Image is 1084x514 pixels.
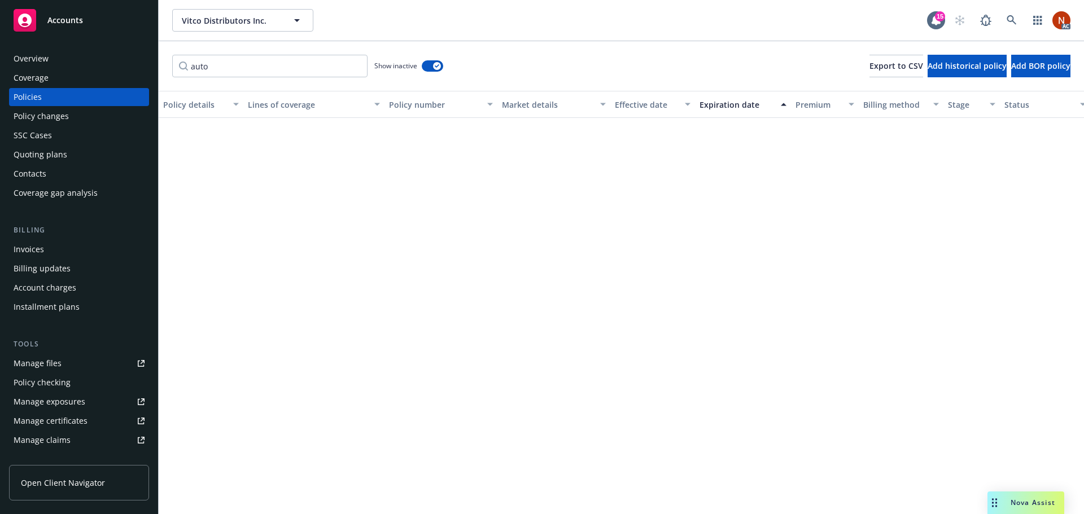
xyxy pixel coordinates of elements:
button: Expiration date [695,91,791,118]
button: Add BOR policy [1011,55,1070,77]
div: Premium [795,99,842,111]
div: 15 [935,11,945,21]
a: Policy changes [9,107,149,125]
a: Overview [9,50,149,68]
div: Policy checking [14,374,71,392]
a: Switch app [1026,9,1049,32]
div: Market details [502,99,593,111]
div: Overview [14,50,49,68]
span: Show inactive [374,61,417,71]
div: Manage BORs [14,450,67,468]
button: Market details [497,91,610,118]
button: Lines of coverage [243,91,384,118]
div: Account charges [14,279,76,297]
span: Accounts [47,16,83,25]
div: Invoices [14,240,44,258]
button: Premium [791,91,859,118]
div: SSC Cases [14,126,52,144]
a: Manage claims [9,431,149,449]
a: Invoices [9,240,149,258]
button: Export to CSV [869,55,923,77]
div: Effective date [615,99,678,111]
button: Policy number [384,91,497,118]
input: Filter by keyword... [172,55,368,77]
a: Policies [9,88,149,106]
a: Billing updates [9,260,149,278]
div: Quoting plans [14,146,67,164]
button: Nova Assist [987,491,1064,514]
span: Vitco Distributors Inc. [182,15,279,27]
div: Manage certificates [14,412,88,430]
div: Policy changes [14,107,69,125]
a: Start snowing [948,9,971,32]
div: Manage exposures [14,393,85,411]
a: SSC Cases [9,126,149,144]
a: Account charges [9,279,149,297]
span: Open Client Navigator [21,477,105,489]
div: Billing [9,225,149,236]
div: Status [1004,99,1073,111]
div: Policy details [163,99,226,111]
button: Add historical policy [928,55,1007,77]
a: Contacts [9,165,149,183]
div: Installment plans [14,298,80,316]
a: Manage BORs [9,450,149,468]
div: Manage claims [14,431,71,449]
div: Manage files [14,354,62,372]
a: Accounts [9,5,149,36]
a: Coverage gap analysis [9,184,149,202]
div: Expiration date [700,99,774,111]
button: Stage [943,91,1000,118]
div: Contacts [14,165,46,183]
a: Coverage [9,69,149,87]
button: Policy details [159,91,243,118]
span: Export to CSV [869,60,923,71]
div: Coverage gap analysis [14,184,98,202]
img: photo [1052,11,1070,29]
div: Billing updates [14,260,71,278]
div: Billing method [863,99,926,111]
a: Manage files [9,354,149,372]
div: Policies [14,88,42,106]
div: Policy number [389,99,480,111]
span: Nova Assist [1011,498,1055,507]
a: Manage certificates [9,412,149,430]
span: Add BOR policy [1011,60,1070,71]
button: Vitco Distributors Inc. [172,9,313,32]
a: Installment plans [9,298,149,316]
a: Policy checking [9,374,149,392]
button: Effective date [610,91,695,118]
a: Search [1000,9,1023,32]
div: Drag to move [987,491,1002,514]
a: Quoting plans [9,146,149,164]
div: Tools [9,339,149,350]
button: Billing method [859,91,943,118]
a: Report a Bug [974,9,997,32]
div: Stage [948,99,983,111]
div: Coverage [14,69,49,87]
span: Add historical policy [928,60,1007,71]
a: Manage exposures [9,393,149,411]
div: Lines of coverage [248,99,368,111]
